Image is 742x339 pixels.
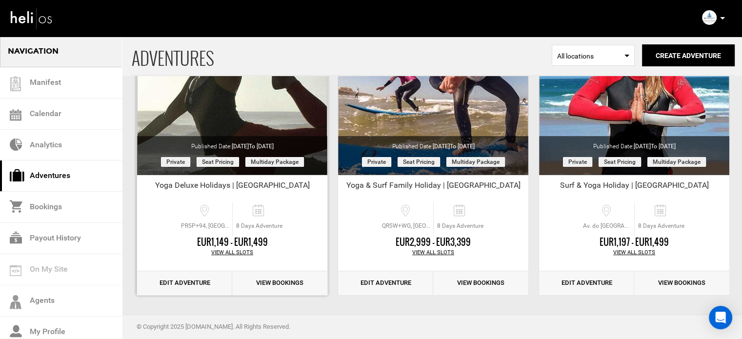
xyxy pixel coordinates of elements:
span: to [DATE] [249,143,274,150]
span: Seat Pricing [197,157,239,167]
div: EUR2,999 - EUR3,399 [338,236,528,249]
a: View Bookings [634,271,729,295]
span: Private [563,157,592,167]
span: [DATE] [634,143,676,150]
a: Edit Adventure [338,271,433,295]
span: Multiday package [647,157,706,167]
img: 640e547fa13a4ac1a683f30ba1130fc6.png [702,10,717,25]
span: Private [362,157,391,167]
div: Published Date: [137,136,327,151]
div: Yoga Deluxe Holidays | [GEOGRAPHIC_DATA] [137,180,327,195]
span: to [DATE] [651,143,676,150]
div: Yoga & Surf Family Holiday | [GEOGRAPHIC_DATA] [338,180,528,195]
span: 8 Days Adventure [635,222,688,230]
div: View All Slots [539,249,729,257]
a: Edit Adventure [539,271,634,295]
div: Published Date: [539,136,729,151]
div: Surf & Yoga Holiday | [GEOGRAPHIC_DATA] [539,180,729,195]
div: EUR1,197 - EUR1,499 [539,236,729,249]
a: Edit Adventure [137,271,232,295]
div: View All Slots [338,249,528,257]
span: Private [161,157,190,167]
img: heli-logo [10,5,54,31]
span: [DATE] [433,143,475,150]
div: Published Date: [338,136,528,151]
img: on_my_site.svg [10,265,21,276]
img: guest-list.svg [8,77,23,91]
div: Open Intercom Messenger [709,306,732,329]
div: EUR1,149 - EUR1,499 [137,236,327,249]
button: Create Adventure [642,44,735,66]
span: Av. do [GEOGRAPHIC_DATA] 101, 1700-066 [GEOGRAPHIC_DATA], [GEOGRAPHIC_DATA] [581,222,634,230]
span: Multiday package [245,157,304,167]
span: Seat Pricing [599,157,641,167]
span: ADVENTURES [132,36,552,75]
a: View Bookings [433,271,528,295]
span: All locations [557,51,629,61]
img: agents-icon.svg [10,295,21,309]
span: Multiday package [446,157,505,167]
span: QR5W+WG, [GEOGRAPHIC_DATA], [GEOGRAPHIC_DATA] [380,222,433,230]
span: PR5P+94, [GEOGRAPHIC_DATA], [GEOGRAPHIC_DATA] [179,222,232,230]
div: View All Slots [137,249,327,257]
span: Select box activate [552,45,635,66]
img: calendar.svg [10,109,21,121]
a: View Bookings [232,271,327,295]
span: 8 Days Adventure [233,222,286,230]
span: 8 Days Adventure [434,222,487,230]
span: to [DATE] [450,143,475,150]
span: [DATE] [232,143,274,150]
span: Seat Pricing [398,157,440,167]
